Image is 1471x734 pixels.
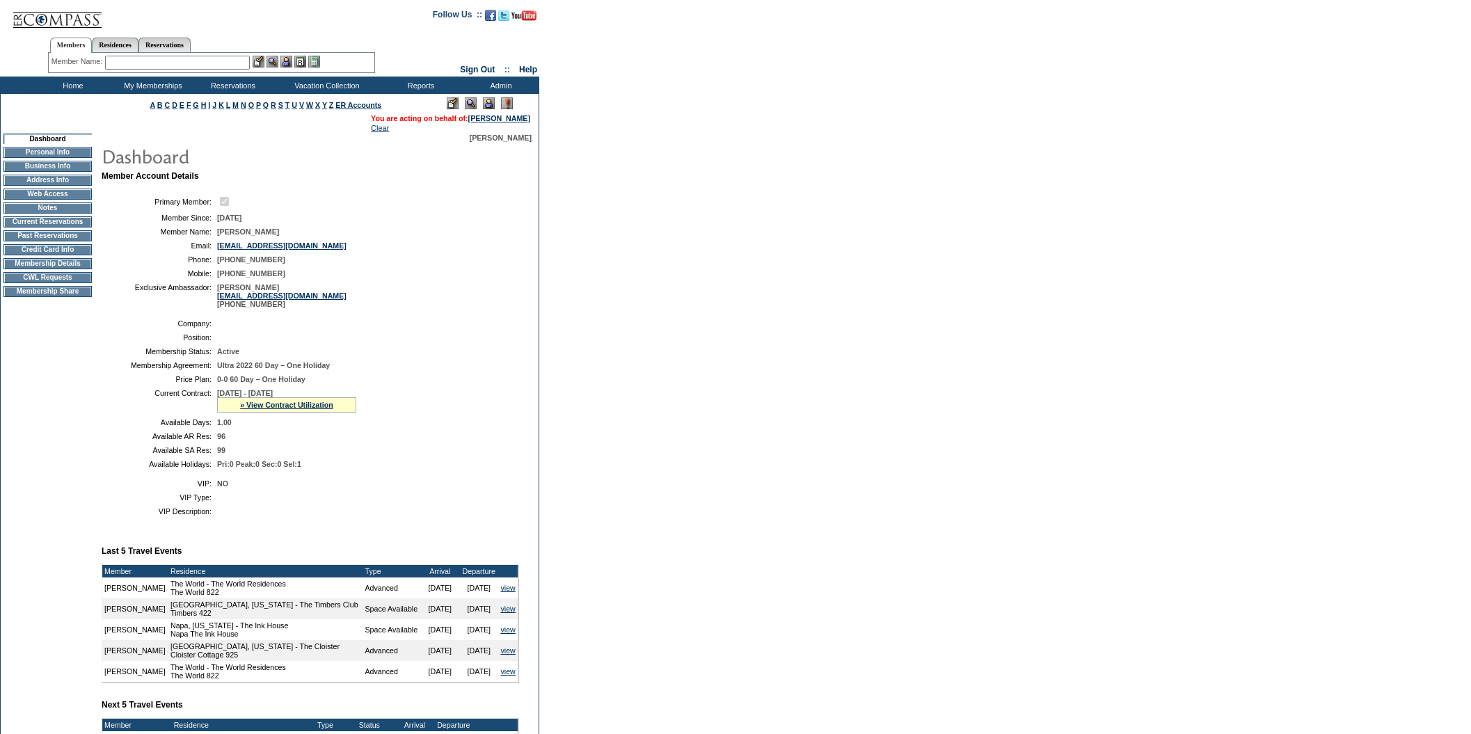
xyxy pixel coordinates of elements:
a: B [157,101,163,109]
a: Residences [92,38,138,52]
td: Advanced [363,640,420,661]
a: P [256,101,261,109]
a: Become our fan on Facebook [485,14,496,22]
b: Next 5 Travel Events [102,700,183,710]
td: Past Reservations [3,230,92,241]
td: Current Contract: [107,389,212,413]
td: [DATE] [420,661,459,682]
td: [PERSON_NAME] [102,661,168,682]
td: Residence [168,565,363,577]
a: L [226,101,230,109]
img: Log Concern/Member Elevation [501,97,513,109]
a: N [241,101,246,109]
a: D [172,101,177,109]
span: 0-0 60 Day – One Holiday [217,375,305,383]
a: Help [519,65,537,74]
a: Follow us on Twitter [498,14,509,22]
span: Active [217,347,239,356]
td: VIP Type: [107,493,212,502]
td: My Memberships [111,77,191,94]
span: Ultra 2022 60 Day – One Holiday [217,361,330,369]
a: T [285,101,290,109]
a: Sign Out [460,65,495,74]
span: 99 [217,446,225,454]
img: Impersonate [280,56,292,67]
a: C [164,101,170,109]
a: Y [322,101,327,109]
img: Become our fan on Facebook [485,10,496,21]
td: Current Reservations [3,216,92,228]
b: Member Account Details [102,171,199,181]
img: Follow us on Twitter [498,10,509,21]
a: Clear [371,124,389,132]
td: Company: [107,319,212,328]
td: [DATE] [420,598,459,619]
td: CWL Requests [3,272,92,283]
span: You are acting on behalf of: [371,114,530,122]
td: Arrival [420,565,459,577]
td: Business Info [3,161,92,172]
img: pgTtlDashboard.gif [101,142,379,170]
td: [DATE] [459,619,498,640]
span: Pri:0 Peak:0 Sec:0 Sel:1 [217,460,301,468]
td: Position: [107,333,212,342]
a: K [218,101,224,109]
a: U [292,101,297,109]
td: Vacation Collection [271,77,379,94]
td: Residence [172,719,315,731]
td: Credit Card Info [3,244,92,255]
img: View [267,56,278,67]
a: view [500,625,515,634]
td: Space Available [363,619,420,640]
a: H [201,101,207,109]
a: V [299,101,304,109]
td: Membership Share [3,286,92,297]
td: Status [357,719,395,731]
td: Departure [459,565,498,577]
img: View Mode [465,97,477,109]
td: Follow Us :: [433,8,482,25]
img: b_calculator.gif [308,56,320,67]
a: J [212,101,216,109]
a: X [315,101,320,109]
td: VIP: [107,479,212,488]
a: view [500,646,515,655]
td: Primary Member: [107,195,212,208]
td: Membership Status: [107,347,212,356]
td: Web Access [3,189,92,200]
td: [DATE] [420,640,459,661]
span: [DATE] - [DATE] [217,389,273,397]
a: Z [329,101,334,109]
td: The World - The World Residences The World 822 [168,577,363,598]
a: R [271,101,276,109]
span: [PERSON_NAME] [PHONE_NUMBER] [217,283,347,308]
span: [PHONE_NUMBER] [217,269,285,278]
td: Available Days: [107,418,212,426]
a: Reservations [138,38,191,52]
td: Admin [459,77,539,94]
td: [PERSON_NAME] [102,619,168,640]
td: Home [31,77,111,94]
span: 96 [217,432,225,440]
a: F [186,101,191,109]
td: Member Name: [107,228,212,236]
td: Member Since: [107,214,212,222]
td: Arrival [395,719,434,731]
a: [PERSON_NAME] [468,114,530,122]
a: [EMAIL_ADDRESS][DOMAIN_NAME] [217,241,347,250]
img: Reservations [294,56,306,67]
a: W [306,101,313,109]
a: M [232,101,239,109]
td: Email: [107,241,212,250]
a: [EMAIL_ADDRESS][DOMAIN_NAME] [217,292,347,300]
td: Type [363,565,420,577]
td: Notes [3,202,92,214]
td: Dashboard [3,134,92,144]
td: Member [102,565,168,577]
td: Personal Info [3,147,92,158]
a: E [180,101,184,109]
td: Available SA Res: [107,446,212,454]
img: Impersonate [483,97,495,109]
td: Membership Details [3,258,92,269]
div: Member Name: [51,56,105,67]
